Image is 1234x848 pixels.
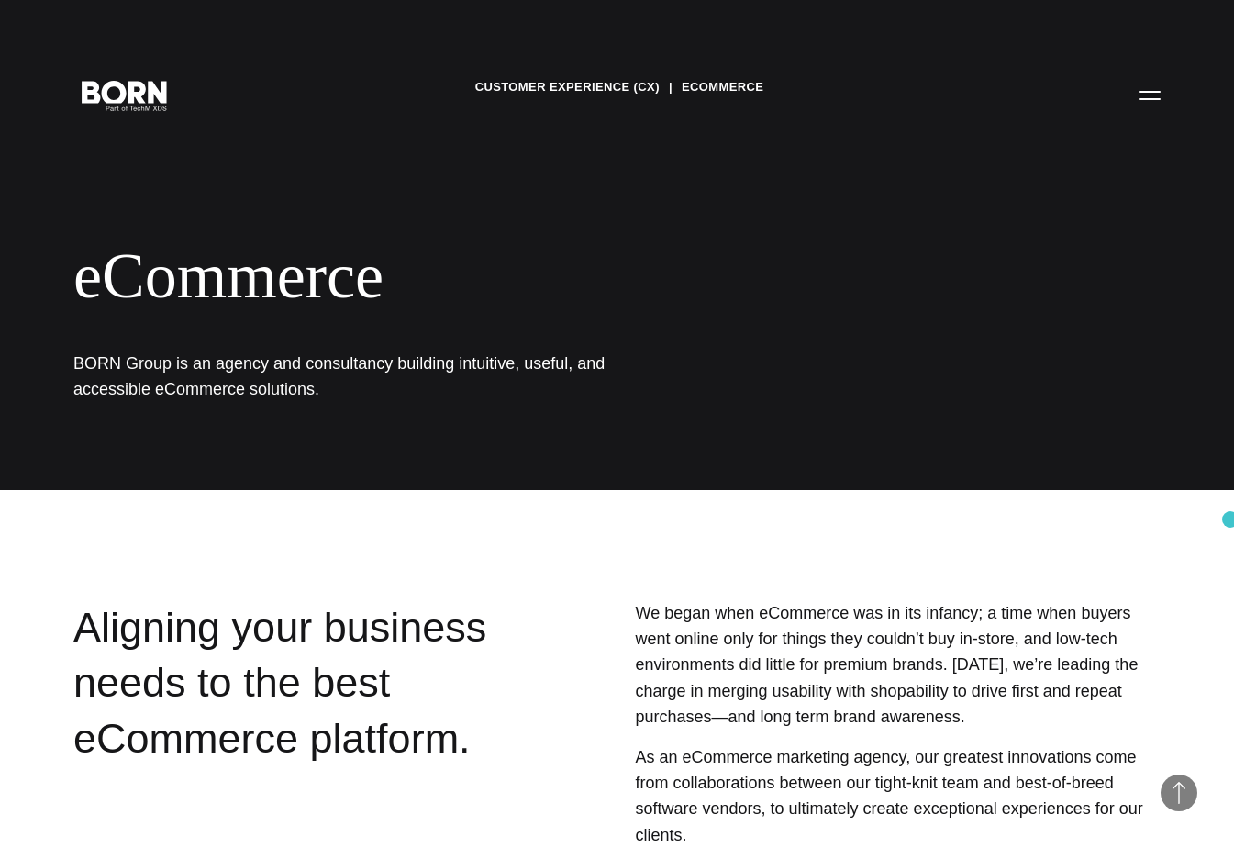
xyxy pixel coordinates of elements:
[635,744,1161,848] p: As an eCommerce marketing agency, our greatest innovations come from collaborations between our t...
[475,73,660,101] a: Customer Experience (CX)
[1161,775,1197,811] button: Back to Top
[635,600,1161,730] p: We began when eCommerce was in its infancy; a time when buyers went online only for things they c...
[1128,75,1172,114] button: Open
[682,73,763,101] a: eCommerce
[73,351,624,402] h1: BORN Group is an agency and consultancy building intuitive, useful, and accessible eCommerce solu...
[73,239,1119,314] div: eCommerce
